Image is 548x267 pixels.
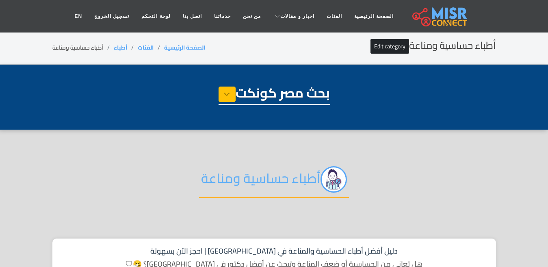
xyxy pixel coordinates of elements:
a: الفئات [138,42,154,53]
img: vHN0mketWv55Sp8hCnEX.webp [321,166,347,193]
a: تسجيل الخروج [88,9,135,24]
a: EN [68,9,88,24]
h2: أطباء حساسية ومناعة [199,166,349,198]
a: اخبار و مقالات [267,9,321,24]
img: main.misr_connect [412,6,467,26]
a: الصفحة الرئيسية [164,42,205,53]
a: من نحن [237,9,267,24]
span: اخبار و مقالات [280,13,314,20]
h1: بحث مصر كونكت [219,85,330,105]
h1: دليل أفضل أطباء الحساسية والمناعة في [GEOGRAPHIC_DATA] | احجز الآن بسهولة [61,247,488,256]
a: اتصل بنا [177,9,208,24]
li: أطباء حساسية ومناعة [52,43,114,52]
a: الفئات [321,9,348,24]
h2: أطباء حساسية ومناعة [370,40,496,52]
a: الصفحة الرئيسية [348,9,400,24]
a: Edit category [370,39,409,54]
a: لوحة التحكم [135,9,176,24]
a: أطباء [114,42,127,53]
a: خدماتنا [208,9,237,24]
